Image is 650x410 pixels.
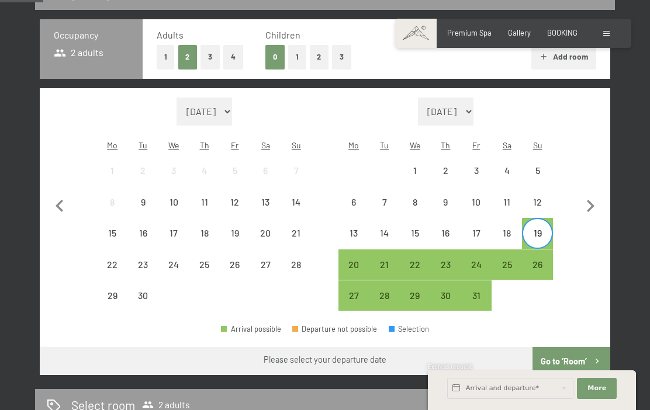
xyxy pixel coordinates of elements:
[430,155,461,186] div: Thu Oct 02 2025
[430,249,461,280] div: Thu Oct 23 2025
[338,218,369,248] div: Departure not possible
[428,363,472,370] span: Express request
[400,249,430,280] div: Wed Oct 22 2025
[157,29,184,40] span: Adults
[282,197,310,225] div: 14
[523,197,551,225] div: 12
[462,260,490,288] div: 24
[221,228,249,256] div: 19
[221,260,249,288] div: 26
[47,98,72,312] button: Previous month
[369,187,399,217] div: Departure not possible
[338,249,369,280] div: Departure possible
[461,249,492,280] div: Fri Oct 24 2025
[492,218,522,248] div: Departure not possible
[220,218,250,248] div: Departure not possible
[128,187,158,217] div: Departure not possible
[461,249,492,280] div: Departure possible
[370,228,398,256] div: 14
[522,218,552,248] div: Sun Oct 19 2025
[158,155,189,186] div: Wed Sep 03 2025
[160,166,188,194] div: 3
[493,197,521,225] div: 11
[492,187,522,217] div: Departure not possible
[430,187,461,217] div: Departure not possible
[97,249,127,280] div: Mon Sep 22 2025
[158,249,189,280] div: Wed Sep 24 2025
[251,197,279,225] div: 13
[522,187,552,217] div: Sun Oct 12 2025
[264,354,386,366] div: Please select your departure date
[128,249,158,280] div: Departure not possible
[250,249,281,280] div: Sat Sep 27 2025
[281,155,312,186] div: Departure not possible
[533,140,542,150] abbr: Sunday
[158,187,189,217] div: Departure not possible
[250,187,281,217] div: Departure not possible
[400,218,430,248] div: Departure not possible
[430,155,461,186] div: Departure not possible
[430,280,461,311] div: Thu Oct 30 2025
[54,46,103,59] span: 2 adults
[98,260,126,288] div: 22
[522,187,552,217] div: Departure not possible
[369,249,399,280] div: Tue Oct 21 2025
[522,155,552,186] div: Departure not possible
[281,249,312,280] div: Sun Sep 28 2025
[492,155,522,186] div: Departure not possible
[160,228,188,256] div: 17
[160,197,188,225] div: 10
[348,140,359,150] abbr: Monday
[431,197,459,225] div: 9
[221,197,249,225] div: 12
[98,197,126,225] div: 8
[461,187,492,217] div: Departure not possible
[98,291,126,319] div: 29
[370,291,398,319] div: 28
[547,28,578,37] a: BOOKING
[97,280,127,311] div: Mon Sep 29 2025
[462,197,490,225] div: 10
[250,249,281,280] div: Departure not possible
[251,260,279,288] div: 27
[340,291,368,319] div: 27
[128,218,158,248] div: Tue Sep 16 2025
[107,140,117,150] abbr: Monday
[281,187,312,217] div: Sun Sep 14 2025
[400,155,430,186] div: Departure not possible
[129,260,157,288] div: 23
[340,260,368,288] div: 20
[288,45,306,69] button: 1
[220,155,250,186] div: Departure not possible
[401,166,429,194] div: 1
[129,228,157,256] div: 16
[401,228,429,256] div: 15
[98,228,126,256] div: 15
[461,187,492,217] div: Fri Oct 10 2025
[157,45,175,69] button: 1
[577,378,617,399] button: More
[281,155,312,186] div: Sun Sep 07 2025
[430,218,461,248] div: Thu Oct 16 2025
[292,140,301,150] abbr: Sunday
[492,249,522,280] div: Departure possible
[158,187,189,217] div: Wed Sep 10 2025
[400,249,430,280] div: Departure possible
[587,384,606,393] span: More
[338,218,369,248] div: Mon Oct 13 2025
[160,260,188,288] div: 24
[340,197,368,225] div: 6
[190,166,218,194] div: 4
[400,280,430,311] div: Wed Oct 29 2025
[200,140,209,150] abbr: Thursday
[97,218,127,248] div: Mon Sep 15 2025
[189,218,219,248] div: Thu Sep 18 2025
[129,291,157,319] div: 30
[447,28,492,37] a: Premium Spa
[158,155,189,186] div: Departure not possible
[492,249,522,280] div: Sat Oct 25 2025
[400,218,430,248] div: Wed Oct 15 2025
[221,325,281,333] div: Arrival possible
[189,155,219,186] div: Departure not possible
